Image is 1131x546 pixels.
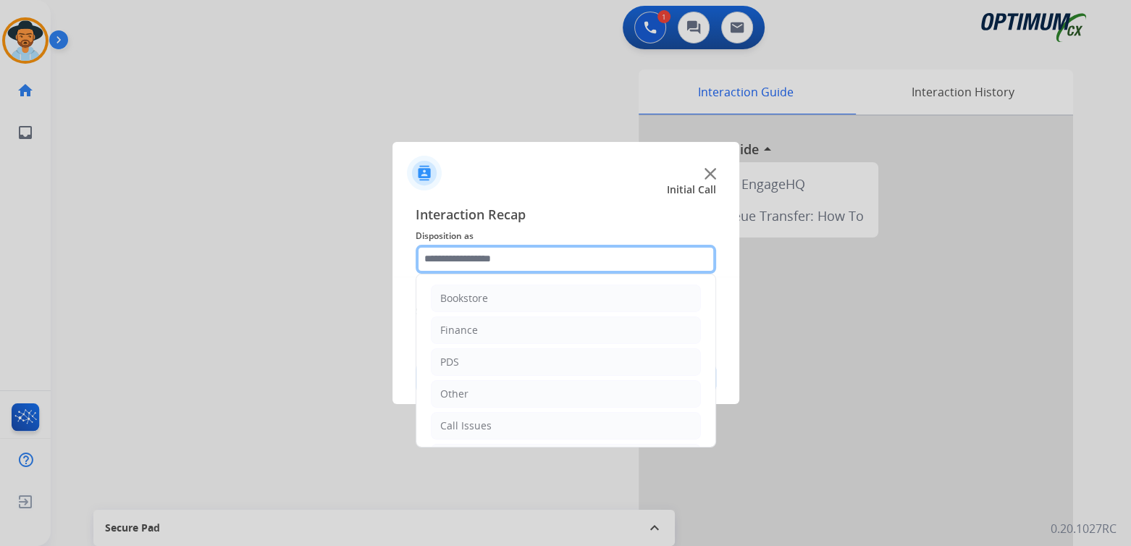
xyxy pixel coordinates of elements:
div: Other [440,387,468,401]
p: 0.20.1027RC [1051,520,1117,537]
div: Finance [440,323,478,337]
img: contactIcon [407,156,442,190]
span: Disposition as [416,227,716,245]
div: PDS [440,355,459,369]
span: Interaction Recap [416,204,716,227]
span: Initial Call [667,182,716,197]
div: Call Issues [440,419,492,433]
div: Bookstore [440,291,488,306]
